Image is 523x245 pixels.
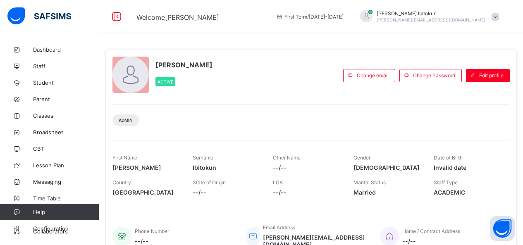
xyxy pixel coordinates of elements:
span: --/-- [135,238,169,245]
span: session/term information [276,14,344,20]
span: --/-- [193,189,260,196]
span: Marital Status [353,179,386,186]
span: Classes [33,112,99,119]
span: Surname [193,155,213,161]
span: ACADEMIC [434,189,502,196]
span: Ibitokun [193,164,260,171]
span: Change Password [413,72,455,78]
span: CBT [33,145,99,152]
span: Messaging [33,178,99,185]
span: [PERSON_NAME] Ibitokun [377,10,485,17]
span: Staff Type [434,179,458,186]
span: Married [353,189,421,196]
span: Phone Number [135,228,169,234]
span: Date of Birth [434,155,463,161]
span: Lesson Plan [33,162,99,169]
span: Country [112,179,131,186]
span: --/-- [273,164,341,171]
span: Email Address [263,224,295,231]
span: Student [33,79,99,86]
span: Broadsheet [33,129,99,136]
button: Open asap [490,216,515,241]
span: Gender [353,155,370,161]
span: Help [33,209,99,215]
span: Change email [357,72,389,78]
span: [GEOGRAPHIC_DATA] [112,189,180,196]
span: --/-- [402,238,460,245]
span: Home / Contract Address [402,228,460,234]
span: Welcome [PERSON_NAME] [136,13,219,21]
span: Dashboard [33,46,99,53]
span: LGA [273,179,283,186]
span: Invalid date [434,164,502,171]
span: First Name [112,155,137,161]
span: --/-- [273,189,341,196]
span: [PERSON_NAME][EMAIL_ADDRESS][DOMAIN_NAME] [377,17,485,22]
span: [PERSON_NAME] [155,61,213,69]
span: State of Origin [193,179,226,186]
div: OlufemiIbitokun [352,10,503,24]
span: Active [158,79,173,84]
span: Time Table [33,195,99,202]
span: Admin [119,118,133,123]
span: Edit profile [479,72,504,78]
span: [PERSON_NAME] [112,164,180,171]
img: safsims [7,7,71,25]
span: Staff [33,63,99,69]
span: [DEMOGRAPHIC_DATA] [353,164,421,171]
span: Parent [33,96,99,102]
span: Other Name [273,155,301,161]
span: Configuration [33,225,99,232]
